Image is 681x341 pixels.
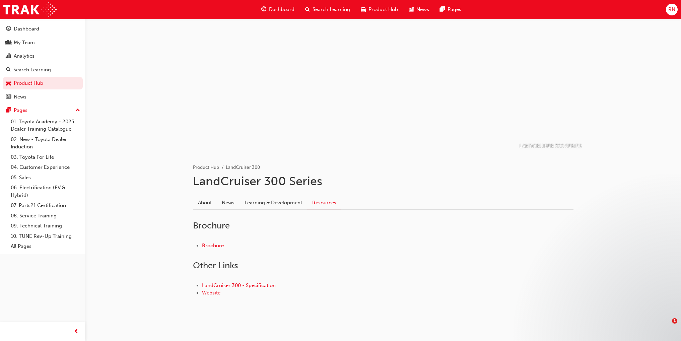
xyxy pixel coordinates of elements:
span: Pages [448,6,461,13]
a: 09. Technical Training [8,221,83,231]
span: car-icon [361,5,366,14]
span: Dashboard [269,6,294,13]
li: LandCruiser 300 [226,164,260,172]
a: All Pages [8,241,83,252]
a: My Team [3,37,83,49]
span: guage-icon [261,5,266,14]
a: pages-iconPages [434,3,467,16]
a: 02. New - Toyota Dealer Induction [8,134,83,152]
a: 10. TUNE Rev-Up Training [8,231,83,242]
a: car-iconProduct Hub [355,3,403,16]
a: guage-iconDashboard [256,3,300,16]
a: Learning & Development [240,197,307,209]
span: News [416,6,429,13]
span: people-icon [6,40,11,46]
span: news-icon [409,5,414,14]
a: search-iconSearch Learning [300,3,355,16]
a: Analytics [3,50,83,62]
a: About [193,197,217,209]
a: 01. Toyota Academy - 2025 Dealer Training Catalogue [8,117,83,134]
span: pages-icon [440,5,445,14]
a: 03. Toyota For Life [8,152,83,162]
div: News [14,93,26,101]
div: Search Learning [13,66,51,74]
span: up-icon [75,106,80,115]
a: Resources [307,197,341,210]
span: car-icon [6,80,11,86]
button: RN [666,4,678,15]
a: 06. Electrification (EV & Hybrid) [8,183,83,200]
div: Analytics [14,52,35,60]
a: News [3,91,83,103]
span: search-icon [6,67,11,73]
button: Pages [3,104,83,117]
span: search-icon [305,5,310,14]
a: Website [202,290,220,296]
a: Dashboard [3,23,83,35]
a: Search Learning [3,64,83,76]
span: news-icon [6,94,11,100]
a: Brochure [202,243,224,249]
span: Search Learning [313,6,350,13]
a: Product Hub [193,164,219,170]
a: 07. Parts21 Certification [8,200,83,211]
span: guage-icon [6,26,11,32]
button: DashboardMy TeamAnalyticsSearch LearningProduct HubNews [3,21,83,104]
span: Product Hub [368,6,398,13]
span: pages-icon [6,108,11,114]
span: chart-icon [6,53,11,59]
div: Pages [14,107,27,114]
div: Dashboard [14,25,39,33]
p: LANDCRUISER 300 SERIES [520,142,582,150]
a: news-iconNews [403,3,434,16]
span: prev-icon [74,328,79,336]
a: LandCruiser 300 - Specification [202,282,276,288]
a: 05. Sales [8,173,83,183]
div: My Team [14,39,35,47]
iframe: Intercom live chat [658,318,674,334]
img: Trak [3,2,57,17]
h2: Other Links [193,260,573,271]
h1: LandCruiser 300 Series [193,174,573,189]
a: 08. Service Training [8,211,83,221]
a: 04. Customer Experience [8,162,83,173]
a: Product Hub [3,77,83,89]
h2: Brochure [193,220,573,231]
span: 1 [672,318,677,324]
span: RN [668,6,675,13]
a: News [217,197,240,209]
